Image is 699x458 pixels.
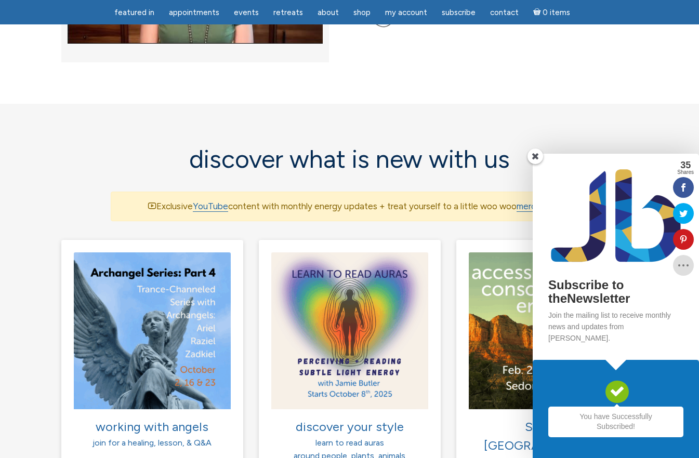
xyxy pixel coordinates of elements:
a: Appointments [163,3,226,23]
span: featured in [114,8,154,17]
a: featured in [108,3,161,23]
span: join for a healing, lesson, & Q&A [93,438,212,448]
a: Contact [484,3,525,23]
span: Retreats [273,8,303,17]
a: YouTube [193,201,228,212]
span: Events [234,8,259,17]
span: Contact [490,8,519,17]
a: About [311,3,345,23]
h2: You have Successfully Subscribed! [548,407,683,437]
i: Cart [533,8,543,17]
span: About [318,8,339,17]
span: 0 items [543,9,570,17]
span: 35 [677,160,694,170]
p: Join the mailing list to receive monthly news and updates from [PERSON_NAME]. [548,309,683,344]
a: Retreats [267,3,309,23]
span: learn to read auras [315,438,384,448]
h2: discover what is new with us [111,145,589,173]
span: working with angels [96,419,208,434]
div: Exclusive content with monthly energy updates + treat yourself to a little woo woo [111,192,589,221]
a: Subscribe [436,3,482,23]
a: Shop [347,3,377,23]
span: Shop [353,8,371,17]
a: Events [228,3,265,23]
span: Appointments [169,8,219,17]
a: My Account [379,3,433,23]
span: discover your style [296,419,404,434]
span: My Account [385,8,427,17]
a: Cart0 items [527,2,577,23]
span: Shares [677,170,694,175]
h2: Subscribe to theNewsletter [548,278,683,306]
span: Subscribe [442,8,476,17]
